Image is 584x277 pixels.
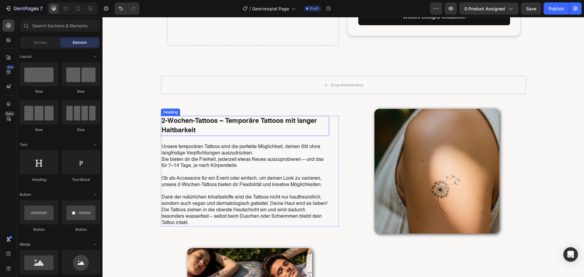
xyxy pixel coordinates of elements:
[90,140,100,150] span: Toggle open
[20,227,58,232] div: Button
[249,5,251,12] span: /
[59,158,226,171] p: Ob als Accessoire für ein Event oder einfach, um deinen Look zu variieren, unsere 2-Wochen-Tattoo...
[20,192,31,197] span: Button
[115,2,139,15] div: Undo/Redo
[73,40,87,45] span: Element
[60,92,76,98] div: Heading
[59,127,226,140] p: Unsere temporären Tattoos sind die perfekte Möglichkeit, deinen Stil ohne langfristige Verpflicht...
[40,5,43,12] p: 7
[20,142,27,147] span: Text
[464,5,505,12] span: 0 product assigned
[544,2,569,15] button: Publish
[20,242,30,247] span: Media
[228,66,261,71] div: Drop element here
[20,89,58,94] div: Row
[526,6,536,11] span: Save
[59,101,214,117] span: 2-Wochen-Tattoos – Temporäre Tattoos mit langer Haltbarkeit
[310,6,319,11] span: Draft
[6,65,15,70] div: 450
[62,127,100,133] div: Row
[252,5,289,12] span: Gewinnspiel Page
[62,227,100,232] div: Button
[563,247,578,262] div: Open Intercom Messenger
[549,5,564,12] div: Publish
[90,190,100,199] span: Toggle open
[62,89,100,94] div: Row
[272,92,397,216] img: Pusteblume Tattoo
[20,54,32,59] span: Layout
[90,52,100,61] span: Toggle open
[521,2,541,15] button: Save
[459,2,519,15] button: 0 product assigned
[2,2,45,15] button: 7
[103,17,584,277] iframe: Design area
[59,177,226,209] p: Dank der natürlichen Inhaltsstoffe sind die Tattoos nicht nur hautfreundlich, sondern auch vegan ...
[20,19,100,32] input: Search Sections & Elements
[20,177,58,182] div: Heading
[20,127,58,133] div: Row
[90,240,100,249] span: Toggle open
[62,177,100,182] div: Text Block
[34,40,47,45] span: Section
[5,111,15,116] div: Beta
[59,140,226,152] p: Sie bieten dir die Freiheit, jederzeit etwas Neues auszuprobieren – und das für 7–14 Tage, je nac...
